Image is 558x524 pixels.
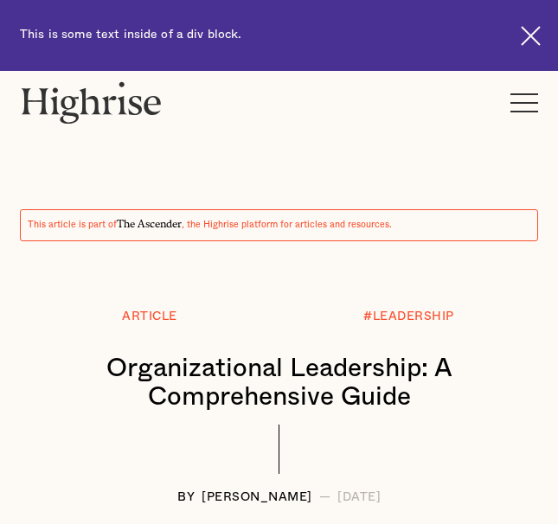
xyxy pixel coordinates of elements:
span: The Ascender [117,215,182,227]
div: — [319,491,331,504]
div: #LEADERSHIP [363,310,454,323]
div: Article [122,310,177,323]
h1: Organizational Leadership: A Comprehensive Guide [37,355,521,412]
div: [DATE] [337,491,381,504]
span: This article is part of [28,220,117,229]
img: Highrise logo [20,81,163,124]
span: , the Highrise platform for articles and resources. [182,220,392,229]
img: Cross icon [521,26,541,46]
div: BY [177,491,195,504]
div: [PERSON_NAME] [202,491,312,504]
